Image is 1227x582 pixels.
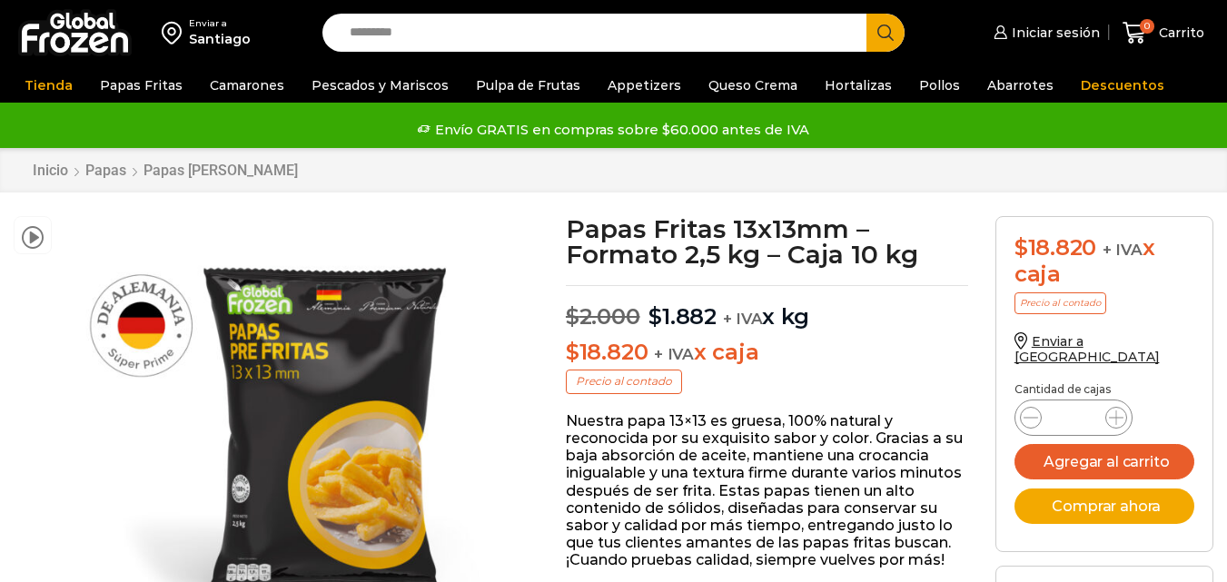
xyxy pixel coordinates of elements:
span: $ [1014,234,1028,261]
img: address-field-icon.svg [162,17,189,48]
h1: Papas Fritas 13x13mm – Formato 2,5 kg – Caja 10 kg [566,216,968,267]
a: Pulpa de Frutas [467,68,589,103]
span: Iniciar sesión [1007,24,1100,42]
a: Papas [PERSON_NAME] [143,162,299,179]
a: Hortalizas [816,68,901,103]
nav: Breadcrumb [32,162,299,179]
a: Iniciar sesión [989,15,1100,51]
a: Enviar a [GEOGRAPHIC_DATA] [1014,333,1160,365]
a: Camarones [201,68,293,103]
a: Papas Fritas [91,68,192,103]
div: Santiago [189,30,251,48]
a: Inicio [32,162,69,179]
a: Abarrotes [978,68,1063,103]
span: + IVA [1103,241,1143,259]
p: x caja [566,340,968,366]
span: + IVA [723,310,763,328]
span: 0 [1140,19,1154,34]
a: Pollos [910,68,969,103]
p: Nuestra papa 13×13 es gruesa, 100% natural y reconocida por su exquisito sabor y color. Gracias a... [566,412,968,569]
div: Enviar a [189,17,251,30]
p: Precio al contado [1014,292,1106,314]
bdi: 2.000 [566,303,640,330]
a: Descuentos [1072,68,1173,103]
p: Cantidad de cajas [1014,383,1194,396]
span: + IVA [654,345,694,363]
a: Queso Crema [699,68,806,103]
button: Search button [866,14,905,52]
a: Tienda [15,68,82,103]
button: Comprar ahora [1014,488,1194,524]
a: Appetizers [599,68,690,103]
p: x kg [566,285,968,330]
a: 0 Carrito [1118,12,1209,54]
a: Papas [84,162,127,179]
a: Pescados y Mariscos [302,68,458,103]
span: $ [566,339,579,365]
span: Carrito [1154,24,1204,42]
p: Precio al contado [566,370,682,393]
input: Product quantity [1056,405,1091,430]
bdi: 18.820 [566,339,648,365]
bdi: 18.820 [1014,234,1096,261]
span: $ [566,303,579,330]
button: Agregar al carrito [1014,444,1194,479]
div: x caja [1014,235,1194,288]
bdi: 1.882 [648,303,717,330]
span: $ [648,303,662,330]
